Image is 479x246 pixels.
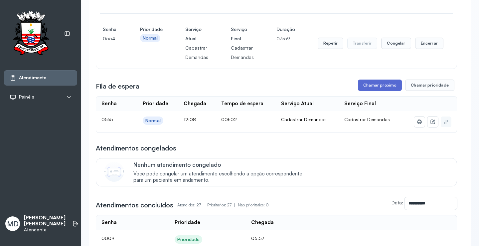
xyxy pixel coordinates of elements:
[103,25,117,34] h4: Senha
[185,25,208,43] h4: Serviço Atual
[101,235,114,241] span: 0009
[204,202,205,207] span: |
[145,118,161,123] div: Normal
[143,101,168,107] div: Prioridade
[251,235,264,241] span: 06:57
[347,38,378,49] button: Transferir
[175,219,200,226] div: Prioridade
[133,161,309,168] p: Nenhum atendimento congelado
[96,143,176,153] h3: Atendimentos congelados
[358,80,402,91] button: Chamar próximo
[24,215,66,227] p: [PERSON_NAME] [PERSON_NAME]
[101,117,113,122] span: 0555
[177,200,207,210] p: Atendidos: 27
[318,38,343,49] button: Repetir
[19,94,34,100] span: Painéis
[19,75,47,81] span: Atendimento
[143,35,158,41] div: Normal
[405,80,454,91] button: Chamar prioridade
[238,200,269,210] p: Não prioritários: 0
[177,237,200,242] div: Prioridade
[415,38,443,49] button: Encerrar
[184,117,196,122] span: 12:08
[185,43,208,62] p: Cadastrar Demandas
[101,219,117,226] div: Senha
[344,101,376,107] div: Serviço Final
[96,200,173,210] h3: Atendimentos concluídos
[10,75,72,81] a: Atendimento
[207,200,238,210] p: Prioritários: 27
[344,117,390,122] span: Cadastrar Demandas
[381,38,411,49] button: Congelar
[231,25,254,43] h4: Serviço Final
[281,117,334,123] div: Cadastrar Demandas
[101,101,117,107] div: Senha
[184,101,206,107] div: Chegada
[133,171,309,183] span: Você pode congelar um atendimento escolhendo a opção correspondente para um paciente em andamento.
[24,227,66,233] p: Atendente
[231,43,254,62] p: Cadastrar Demandas
[96,82,139,91] h3: Fila de espera
[221,117,237,122] span: 00h02
[276,25,295,34] h4: Duração
[276,34,295,43] p: 03:59
[103,34,117,43] p: 0554
[221,101,263,107] div: Tempo de espera
[281,101,314,107] div: Serviço Atual
[234,202,235,207] span: |
[140,25,163,34] h4: Prioridade
[104,162,124,182] img: Imagem de CalloutCard
[7,11,55,57] img: Logotipo do estabelecimento
[392,200,403,205] label: Data:
[251,219,274,226] div: Chegada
